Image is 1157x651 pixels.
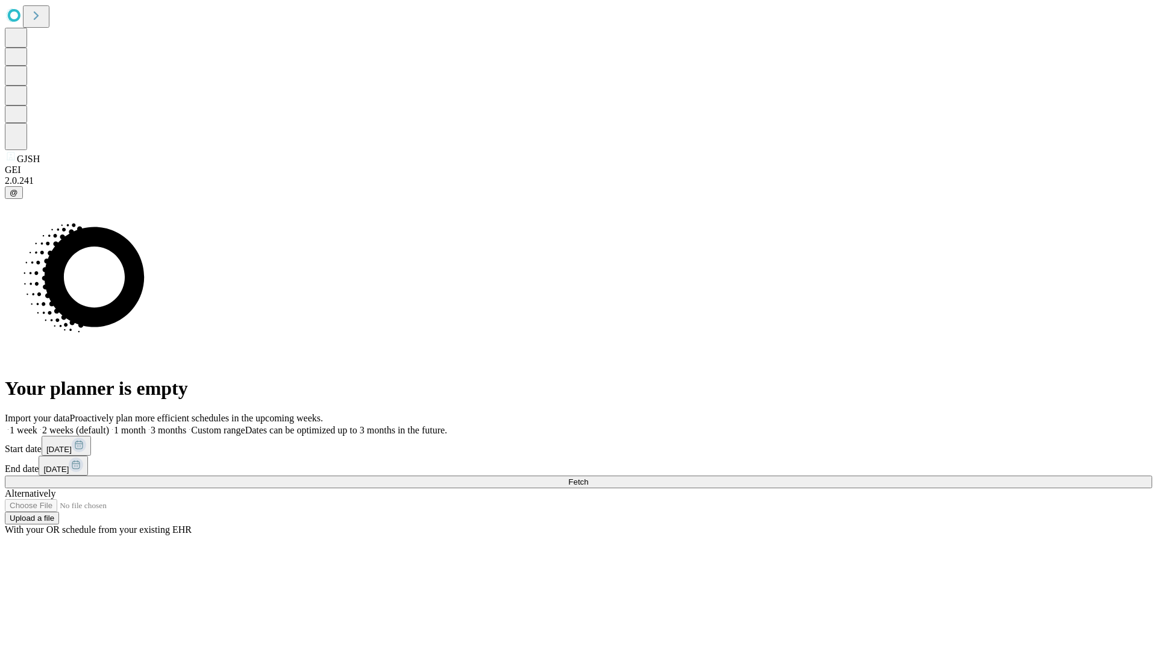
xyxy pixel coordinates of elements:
div: Start date [5,436,1152,456]
span: Import your data [5,413,70,423]
span: Custom range [191,425,245,435]
div: GEI [5,165,1152,175]
span: Proactively plan more efficient schedules in the upcoming weeks. [70,413,323,423]
span: @ [10,188,18,197]
span: [DATE] [46,445,72,454]
button: Upload a file [5,512,59,524]
span: Fetch [568,477,588,486]
div: 2.0.241 [5,175,1152,186]
span: 1 month [114,425,146,435]
h1: Your planner is empty [5,377,1152,400]
span: Dates can be optimized up to 3 months in the future. [245,425,447,435]
span: GJSH [17,154,40,164]
div: End date [5,456,1152,476]
span: 3 months [151,425,186,435]
span: 1 week [10,425,37,435]
span: Alternatively [5,488,55,498]
button: @ [5,186,23,199]
button: [DATE] [42,436,91,456]
span: With your OR schedule from your existing EHR [5,524,192,535]
button: [DATE] [39,456,88,476]
span: [DATE] [43,465,69,474]
span: 2 weeks (default) [42,425,109,435]
button: Fetch [5,476,1152,488]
